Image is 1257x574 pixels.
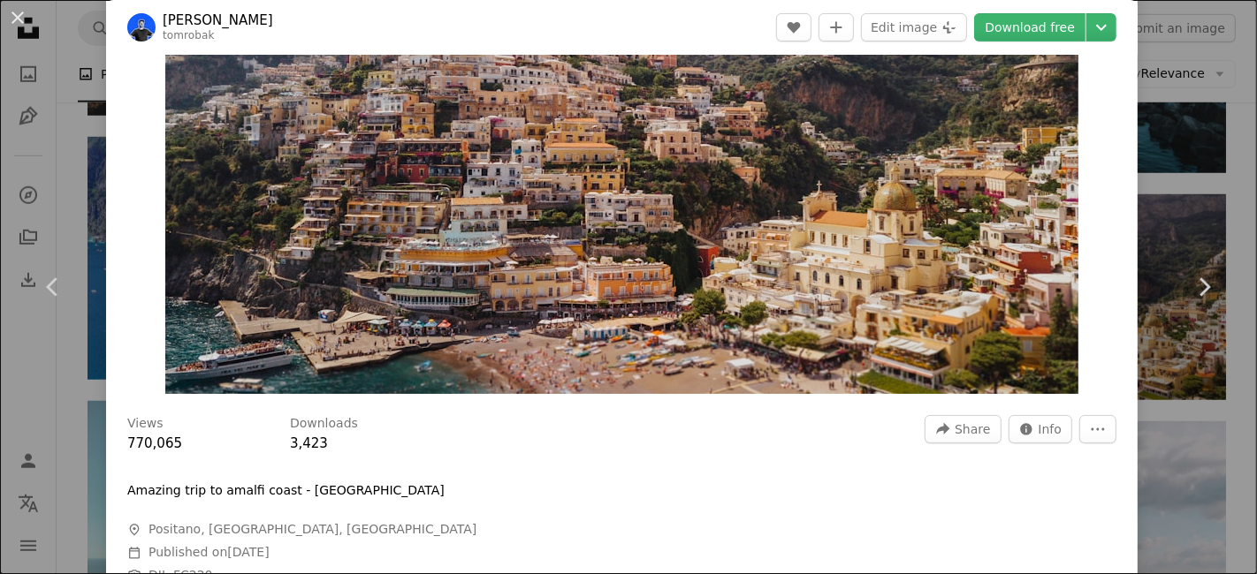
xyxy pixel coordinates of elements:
button: More Actions [1079,415,1116,443]
button: Add to Collection [819,13,854,42]
a: Next [1151,202,1257,372]
a: [PERSON_NAME] [163,11,273,29]
button: Like [776,13,811,42]
p: Amazing trip to amalfi coast - [GEOGRAPHIC_DATA] [127,482,445,500]
button: Share this image [925,415,1001,443]
time: March 1, 2021 at 7:35:53 PM GMT+10 [227,545,269,559]
h3: Views [127,415,164,433]
span: 3,423 [290,435,328,451]
h3: Downloads [290,415,358,433]
span: Positano, [GEOGRAPHIC_DATA], [GEOGRAPHIC_DATA] [149,521,476,539]
span: 770,065 [127,435,182,451]
button: Choose download size [1086,13,1116,42]
a: tomrobak [163,29,215,42]
img: Go to Tom Robak's profile [127,13,156,42]
button: Stats about this image [1009,415,1073,443]
span: Share [955,416,990,442]
button: Edit image [861,13,967,42]
span: Info [1039,416,1063,442]
a: Download free [974,13,1086,42]
span: Published on [149,545,270,559]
